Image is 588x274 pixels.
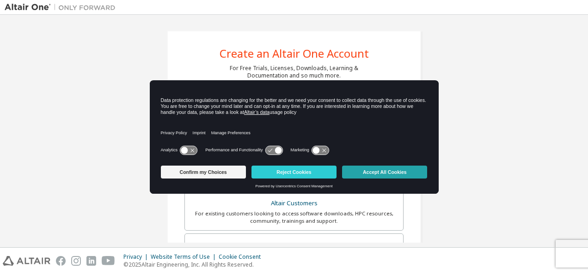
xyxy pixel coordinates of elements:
div: Students [190,239,398,252]
img: instagram.svg [71,256,81,266]
div: Altair Customers [190,197,398,210]
div: Privacy [123,253,151,261]
div: Website Terms of Use [151,253,219,261]
img: altair_logo.svg [3,256,50,266]
div: Cookie Consent [219,253,266,261]
img: Altair One [5,3,120,12]
img: linkedin.svg [86,256,96,266]
div: Create an Altair One Account [220,48,369,59]
img: youtube.svg [102,256,115,266]
img: facebook.svg [56,256,66,266]
div: For existing customers looking to access software downloads, HPC resources, community, trainings ... [190,210,398,225]
p: © 2025 Altair Engineering, Inc. All Rights Reserved. [123,261,266,268]
div: For Free Trials, Licenses, Downloads, Learning & Documentation and so much more. [230,65,358,79]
